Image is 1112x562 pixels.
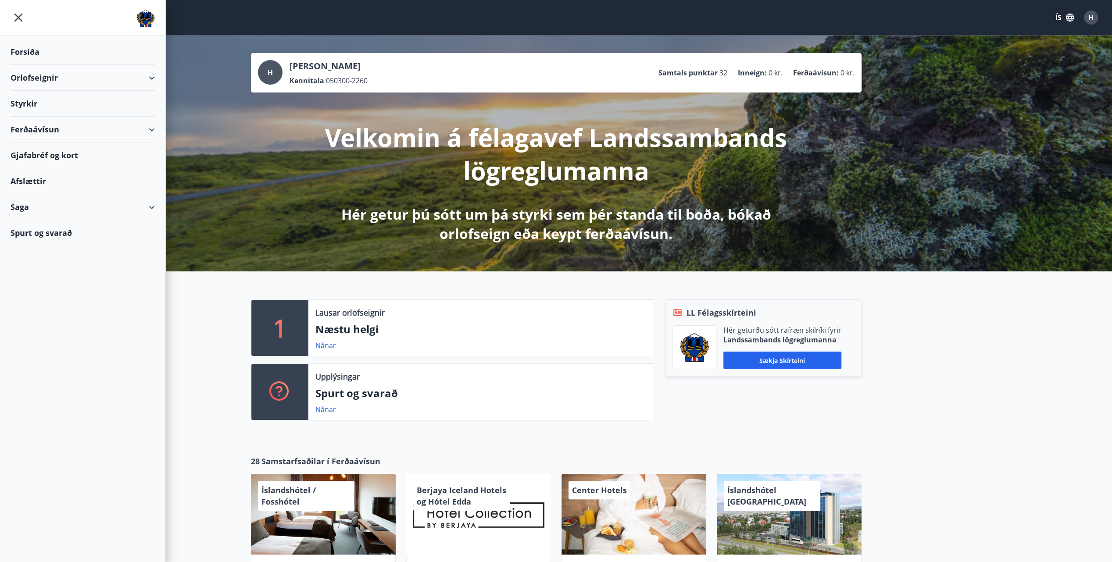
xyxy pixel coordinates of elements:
[315,371,360,382] p: Upplýsingar
[572,485,627,495] span: Center Hotels
[325,205,788,243] p: Hér getur þú sótt um þá styrki sem þér standa til boða, bókað orlofseign eða keypt ferðaávísun.
[723,352,841,369] button: Sækja skírteini
[723,335,841,345] p: Landssambands lögreglumanna
[326,76,368,85] span: 050300-2260
[719,68,727,78] span: 32
[268,68,273,77] span: H
[840,68,855,78] span: 0 kr.
[261,455,380,467] span: Samstarfsaðilar í Ferðaávísun
[687,307,756,318] span: LL Félagsskírteini
[325,121,788,187] p: Velkomin á félagavef Landssambands lögreglumanna
[251,455,260,467] span: 28
[11,142,155,168] div: Gjafabréf og kort
[315,322,647,337] p: Næstu helgi
[261,485,316,507] span: Íslandshótel / Fosshótel
[793,68,839,78] p: Ferðaávísun :
[273,311,287,345] p: 1
[11,65,155,91] div: Orlofseignir
[769,68,783,78] span: 0 kr.
[290,76,324,85] p: Kennitala
[290,60,368,72] p: [PERSON_NAME]
[315,341,336,350] a: Nánar
[11,220,155,245] div: Spurt og svarað
[1051,10,1079,25] button: ÍS
[315,386,647,401] p: Spurt og svarað
[11,117,155,142] div: Ferðaávísun
[417,485,506,507] span: Berjaya Iceland Hotels og Hótel Edda
[136,10,155,27] img: union_logo
[1080,7,1101,28] button: H
[679,333,709,362] img: 1cqKbADZNYZ4wXUG0EC2JmCwhQh0Y6EN22Kw4FTY.png
[658,68,718,78] p: Samtals punktar
[723,325,841,335] p: Hér geturðu sótt rafræn skilríki fyrir
[738,68,767,78] p: Inneign :
[11,10,26,25] button: menu
[315,307,385,318] p: Lausar orlofseignir
[11,39,155,65] div: Forsíða
[11,168,155,194] div: Afslættir
[11,91,155,117] div: Styrkir
[727,485,806,507] span: Íslandshótel [GEOGRAPHIC_DATA]
[315,405,336,414] a: Nánar
[11,194,155,220] div: Saga
[1088,13,1094,22] span: H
